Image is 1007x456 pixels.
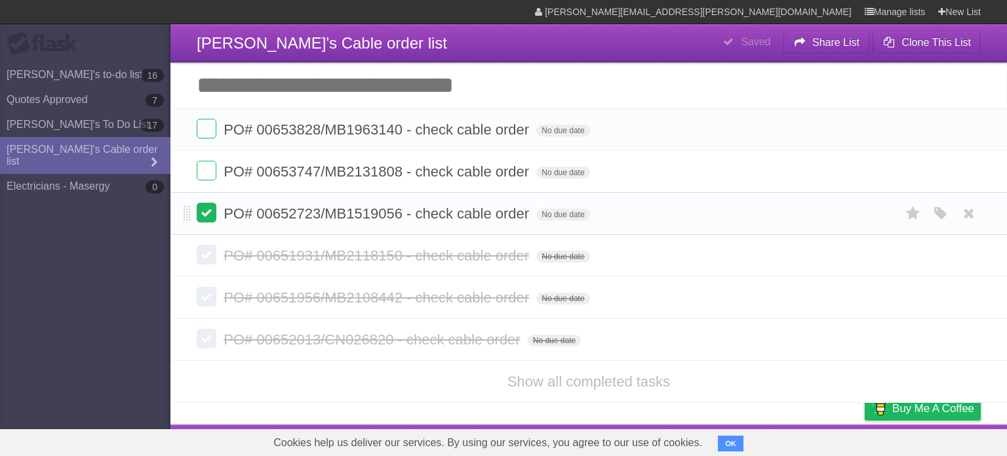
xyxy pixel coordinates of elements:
[260,430,715,456] span: Cookies help us deliver our services. By using our services, you agree to our use of cookies.
[197,34,447,52] span: [PERSON_NAME]'s Cable order list
[536,167,589,178] span: No due date
[197,245,216,264] label: Done
[140,119,164,132] b: 17
[197,287,216,306] label: Done
[197,203,216,222] label: Done
[536,251,589,262] span: No due date
[197,161,216,180] label: Done
[140,69,164,82] b: 16
[901,203,926,224] label: Star task
[690,428,718,453] a: About
[224,163,532,180] span: PO# 00653747/MB2131808 - check cable order
[803,428,832,453] a: Terms
[536,293,589,304] span: No due date
[197,329,216,348] label: Done
[783,31,870,54] button: Share List
[224,247,532,264] span: PO# 00651931/MB2118150 - check cable order
[536,209,589,220] span: No due date
[865,396,981,421] a: Buy me a coffee
[892,397,974,420] span: Buy me a coffee
[224,205,532,222] span: PO# 00652723/MB1519056 - check cable order
[197,119,216,138] label: Done
[898,428,981,453] a: Suggest a feature
[146,94,164,107] b: 7
[734,428,787,453] a: Developers
[536,125,589,136] span: No due date
[7,32,85,56] div: Flask
[528,335,581,346] span: No due date
[901,37,971,48] b: Clone This List
[224,331,524,348] span: PO# 00652013/CN026820 - check cable order
[812,37,859,48] b: Share List
[741,36,770,47] b: Saved
[848,428,882,453] a: Privacy
[871,397,889,419] img: Buy me a coffee
[146,180,164,194] b: 0
[873,31,981,54] button: Clone This List
[224,121,532,138] span: PO# 00653828/MB1963140 - check cable order
[224,289,532,306] span: PO# 00651956/MB2108442 - check cable order
[507,373,670,390] a: Show all completed tasks
[718,436,743,451] button: OK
